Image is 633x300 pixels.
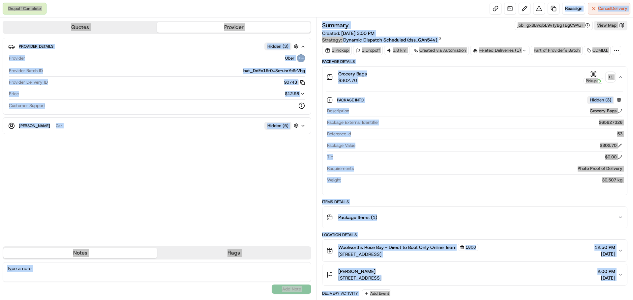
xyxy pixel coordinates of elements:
span: Woolworths Rose Bay - Direct to Boot Only Online Team [338,244,457,251]
span: Knowledge Base [13,95,50,102]
button: Woolworths Rose Bay - Direct to Boot Only Online Team1800[STREET_ADDRESS]12:50 PM[DATE] [322,240,627,261]
button: Flags [157,248,311,258]
a: 💻API Documentation [53,93,108,105]
button: Package Items (1) [322,207,627,228]
span: Weight [327,177,341,183]
h3: Summary [322,22,349,28]
span: bat_DdEo19r0USe-uhrYeSrVhg [243,68,305,74]
div: Photo Proof of Delivery [356,166,622,172]
div: Start new chat [22,63,108,69]
span: 1800 [466,245,476,250]
div: Items Details [322,199,627,205]
button: Provider DetailsHidden (3) [8,41,306,52]
span: [DATE] 3:00 PM [341,30,375,36]
button: Start new chat [112,65,120,73]
span: Package Info [337,97,365,103]
button: Pickup [584,71,603,84]
span: [DATE] [597,275,615,281]
button: job_gx8BwqbL9vTyBgT2gC9AGF [518,22,590,28]
button: Hidden (3) [264,42,300,50]
button: Provider [157,22,311,33]
span: Package External Identifier [327,120,379,125]
button: Quotes [3,22,157,33]
img: uber-new-logo.jpeg [297,54,305,62]
div: + 1 [606,72,615,82]
span: Package Items ( 1 ) [338,214,377,221]
span: Package Value [327,143,355,149]
div: 53 [354,131,622,137]
div: Location Details [322,232,627,237]
button: 90743 [284,79,305,85]
span: [STREET_ADDRESS] [338,251,478,258]
div: Grocery Bags$302.70Pickup+1 [322,88,627,195]
button: Reassign [562,3,585,14]
span: Tip [327,154,333,160]
div: Delivery Activity [322,291,358,296]
span: Cancel Delivery [598,6,627,12]
input: Clear [17,42,109,49]
a: Dynamic Dispatch Scheduled (dss_QAn54v) [343,37,442,43]
a: Powered byPylon [46,111,80,117]
p: Welcome 👋 [7,26,120,37]
button: [PERSON_NAME]carHidden (5) [8,120,306,131]
div: 30.507 kg [344,177,622,183]
span: API Documentation [62,95,106,102]
button: View Map [594,21,627,30]
div: 3.8 km [384,46,409,55]
button: Add Event [362,289,391,297]
div: 💻 [56,96,61,101]
button: CancelDelivery [588,3,630,14]
div: 📗 [7,96,12,101]
div: Related Deliveries (1) [470,46,529,55]
button: Notes [3,248,157,258]
span: Pylon [66,112,80,117]
button: Hidden (5) [264,122,300,130]
button: Hidden (3) [587,96,623,104]
span: [PERSON_NAME] [19,123,50,128]
span: Provider Batch ID [9,68,43,74]
span: Provider Details [19,44,53,49]
span: Provider Delivery ID [9,79,48,85]
button: [PERSON_NAME][STREET_ADDRESS]2:00 PM[DATE] [322,264,627,285]
span: Description [327,108,349,114]
div: We're available if you need us! [22,69,83,75]
span: Reassign [565,6,582,12]
span: [STREET_ADDRESS] [338,275,381,281]
span: Dynamic Dispatch Scheduled (dss_QAn54v) [343,37,437,43]
div: Strategy: [322,37,442,43]
div: Pickup [584,78,603,84]
div: CDMD1 [584,46,611,55]
div: $302.70 [600,143,622,149]
span: $302.70 [338,77,367,84]
span: Reference Id [327,131,351,137]
span: Grocery Bags [338,70,367,77]
div: Grocery Bags [590,108,622,114]
span: car [56,123,62,128]
div: $0.00 [605,154,622,160]
img: 1736555255976-a54dd68f-1ca7-489b-9aae-adbdc363a1c4 [7,63,18,75]
button: $12.98 [247,91,305,97]
span: Hidden ( 3 ) [590,97,611,103]
span: Hidden ( 3 ) [267,43,288,49]
span: [PERSON_NAME] [338,268,376,275]
span: Provider [9,55,25,61]
div: 265627326 [382,120,622,125]
button: Grocery Bags$302.70Pickup+1 [322,67,627,88]
span: [DATE] [594,251,615,257]
a: Created via Automation [411,46,469,55]
span: Price [9,91,19,97]
span: Hidden ( 5 ) [267,123,288,129]
span: Created: [322,30,375,37]
a: 📗Knowledge Base [4,93,53,105]
div: 1 Pickup [322,46,352,55]
button: Pickup+1 [584,71,615,84]
div: 1 Dropoff [353,46,383,55]
span: 12:50 PM [594,244,615,251]
span: 2:00 PM [597,268,615,275]
div: Package Details [322,59,627,64]
span: Customer Support [9,103,45,109]
span: $12.98 [285,91,299,96]
span: Uber [285,55,294,61]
